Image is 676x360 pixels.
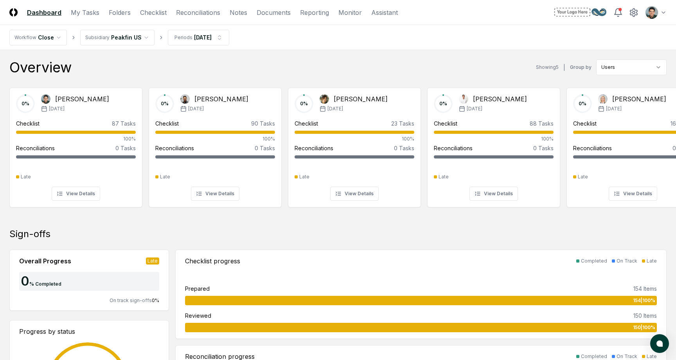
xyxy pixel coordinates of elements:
[115,144,136,152] div: 0 Tasks
[330,187,379,201] button: View Details
[581,353,607,360] div: Completed
[573,144,612,152] div: Reconciliations
[563,63,565,72] div: |
[140,8,167,17] a: Checklist
[536,64,559,71] div: Showing 5
[251,119,275,128] div: 90 Tasks
[645,6,658,19] img: d09822cc-9b6d-4858-8d66-9570c114c672_298d096e-1de5-4289-afae-be4cc58aa7ae.png
[573,119,597,128] div: Checklist
[553,6,607,19] img: NetSuite Demo logo
[295,119,318,128] div: Checklist
[633,297,655,304] span: 154 | 100 %
[19,275,29,288] div: 0
[27,8,61,17] a: Dashboard
[612,94,666,104] div: [PERSON_NAME]
[152,297,159,303] span: 0 %
[295,144,333,152] div: Reconciliations
[617,353,637,360] div: On Track
[29,281,61,288] div: % Completed
[21,173,31,180] div: Late
[581,257,607,265] div: Completed
[155,135,275,142] div: 100%
[9,59,72,75] div: Overview
[9,30,229,45] nav: breadcrumb
[459,94,468,104] img: Jonas Reyes
[168,30,229,45] button: Periods[DATE]
[598,94,608,104] img: Shelby Cooper
[295,135,414,142] div: 100%
[109,8,131,17] a: Folders
[14,34,36,41] div: Workflow
[300,8,329,17] a: Reporting
[434,135,554,142] div: 100%
[174,34,192,41] div: Periods
[175,250,667,339] a: Checklist progressCompletedOn TrackLatePrepared154 Items154|100%Reviewed150 Items150|100%
[473,94,527,104] div: [PERSON_NAME]
[185,256,240,266] div: Checklist progress
[650,334,669,353] button: atlas-launcher
[16,144,55,152] div: Reconciliations
[434,119,457,128] div: Checklist
[334,94,388,104] div: [PERSON_NAME]
[606,105,622,112] span: [DATE]
[633,284,657,293] div: 154 Items
[609,187,657,201] button: View Details
[633,324,655,331] span: 150 | 100 %
[49,105,65,112] span: [DATE]
[149,81,282,207] a: 0%Fausto Lucero[PERSON_NAME][DATE]Checklist90 Tasks100%Reconciliations0 TasksLateView Details
[185,311,211,320] div: Reviewed
[9,8,18,16] img: Logo
[16,135,136,142] div: 100%
[185,284,210,293] div: Prepared
[647,353,657,360] div: Late
[371,8,398,17] a: Assistant
[112,119,136,128] div: 87 Tasks
[180,94,190,104] img: Fausto Lucero
[85,34,110,41] div: Subsidiary
[434,144,473,152] div: Reconciliations
[194,94,248,104] div: [PERSON_NAME]
[570,65,591,70] label: Group by
[257,8,291,17] a: Documents
[55,94,109,104] div: [PERSON_NAME]
[160,173,170,180] div: Late
[155,144,194,152] div: Reconciliations
[530,119,554,128] div: 88 Tasks
[617,257,637,265] div: On Track
[255,144,275,152] div: 0 Tasks
[9,228,667,240] div: Sign-offs
[52,187,100,201] button: View Details
[288,81,421,207] a: 0%Jane Liu[PERSON_NAME][DATE]Checklist23 Tasks100%Reconciliations0 TasksLateView Details
[427,81,560,207] a: 0%Jonas Reyes[PERSON_NAME][DATE]Checklist88 Tasks100%Reconciliations0 TasksLateView Details
[19,327,159,336] div: Progress by status
[194,33,212,41] div: [DATE]
[391,119,414,128] div: 23 Tasks
[9,81,142,207] a: 0%Arthur Cook[PERSON_NAME][DATE]Checklist87 Tasks100%Reconciliations0 TasksLateView Details
[533,144,554,152] div: 0 Tasks
[299,173,309,180] div: Late
[110,297,152,303] span: On track sign-offs
[578,173,588,180] div: Late
[176,8,220,17] a: Reconciliations
[647,257,657,265] div: Late
[19,256,71,266] div: Overall Progress
[188,105,204,112] span: [DATE]
[146,257,159,265] div: Late
[327,105,343,112] span: [DATE]
[230,8,247,17] a: Notes
[16,119,40,128] div: Checklist
[633,311,657,320] div: 150 Items
[191,187,239,201] button: View Details
[439,173,449,180] div: Late
[467,105,482,112] span: [DATE]
[41,94,50,104] img: Arthur Cook
[394,144,414,152] div: 0 Tasks
[155,119,179,128] div: Checklist
[320,94,329,104] img: Jane Liu
[469,187,518,201] button: View Details
[338,8,362,17] a: Monitor
[71,8,99,17] a: My Tasks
